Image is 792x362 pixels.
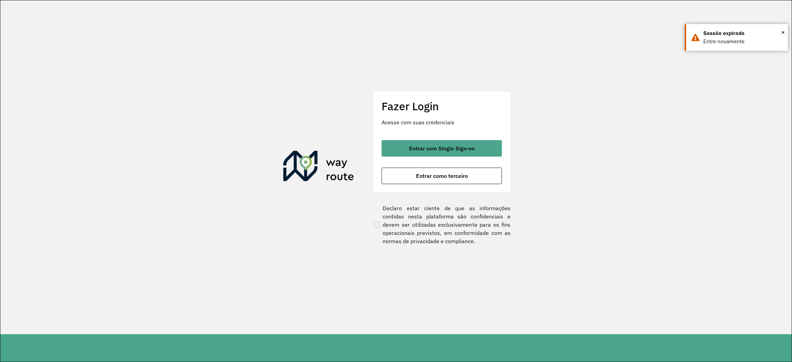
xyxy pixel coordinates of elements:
div: Entre novamente [703,37,783,46]
div: Sessão expirada [703,29,783,37]
span: × [781,27,785,37]
p: Acesse com suas credenciais [382,118,502,126]
button: button [382,168,502,184]
img: Roteirizador AmbevTech [283,151,354,184]
span: Entrar como terceiro [416,173,468,179]
label: Declaro estar ciente de que as informações contidas nesta plataforma são confidenciais e devem se... [373,204,510,245]
span: Entrar com Single Sign-on [409,146,475,151]
h2: Fazer Login [382,100,502,113]
button: button [382,140,502,157]
button: Close [781,27,785,37]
